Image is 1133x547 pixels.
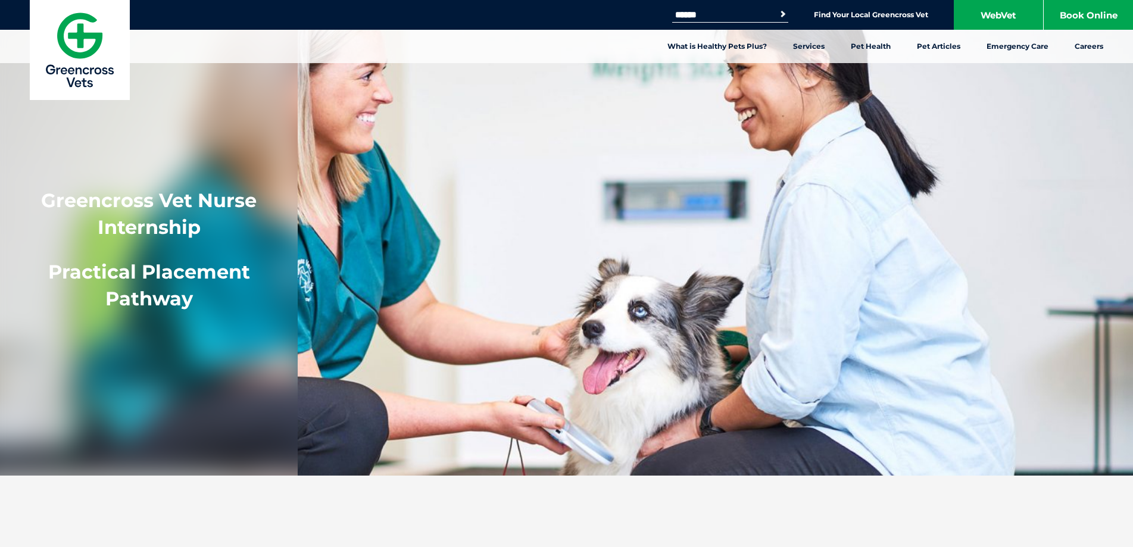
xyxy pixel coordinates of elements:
[973,30,1062,63] a: Emergency Care
[1062,30,1116,63] a: Careers
[814,10,928,20] a: Find Your Local Greencross Vet
[654,30,780,63] a: What is Healthy Pets Plus?
[780,30,838,63] a: Services
[41,189,257,239] strong: Greencross Vet Nurse Internship
[838,30,904,63] a: Pet Health
[48,260,250,310] span: Practical Placement Pathway
[904,30,973,63] a: Pet Articles
[777,8,789,20] button: Search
